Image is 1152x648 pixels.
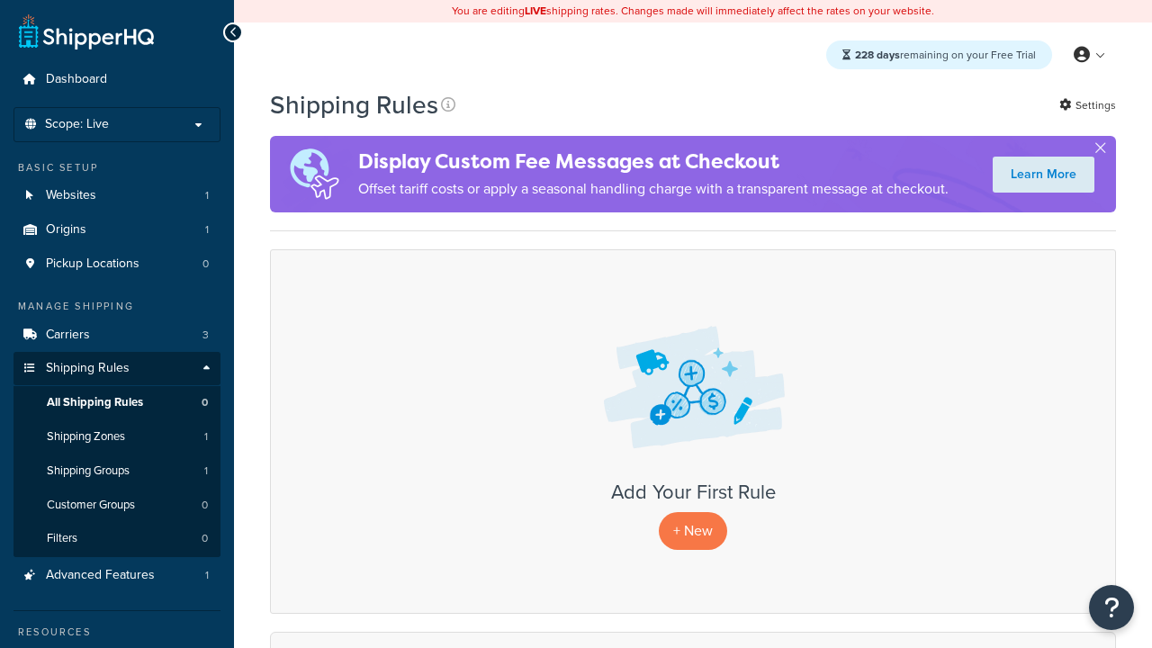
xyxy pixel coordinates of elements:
a: Learn More [993,157,1094,193]
span: 1 [204,429,208,445]
a: Advanced Features 1 [13,559,220,592]
h3: Add Your First Rule [289,481,1097,503]
h1: Shipping Rules [270,87,438,122]
a: Customer Groups 0 [13,489,220,522]
span: Carriers [46,328,90,343]
a: Websites 1 [13,179,220,212]
li: Customer Groups [13,489,220,522]
span: Shipping Zones [47,429,125,445]
span: 1 [205,222,209,238]
a: Origins 1 [13,213,220,247]
h4: Display Custom Fee Messages at Checkout [358,147,949,176]
span: All Shipping Rules [47,395,143,410]
span: 1 [205,188,209,203]
li: Origins [13,213,220,247]
li: All Shipping Rules [13,386,220,419]
li: Advanced Features [13,559,220,592]
span: Filters [47,531,77,546]
a: Shipping Groups 1 [13,454,220,488]
span: Dashboard [46,72,107,87]
button: Open Resource Center [1089,585,1134,630]
span: Advanced Features [46,568,155,583]
span: Shipping Groups [47,463,130,479]
span: 1 [205,568,209,583]
a: Carriers 3 [13,319,220,352]
div: Resources [13,625,220,640]
span: 1 [204,463,208,479]
a: Shipping Zones 1 [13,420,220,454]
a: Shipping Rules [13,352,220,385]
li: Websites [13,179,220,212]
span: Websites [46,188,96,203]
div: remaining on your Free Trial [826,40,1052,69]
div: Manage Shipping [13,299,220,314]
li: Carriers [13,319,220,352]
a: Dashboard [13,63,220,96]
li: Shipping Zones [13,420,220,454]
a: Settings [1059,93,1116,118]
li: Filters [13,522,220,555]
span: 0 [202,256,209,272]
span: 0 [202,531,208,546]
a: Filters 0 [13,522,220,555]
b: LIVE [525,3,546,19]
li: Shipping Groups [13,454,220,488]
a: All Shipping Rules 0 [13,386,220,419]
li: Pickup Locations [13,247,220,281]
a: Pickup Locations 0 [13,247,220,281]
span: 0 [202,498,208,513]
img: duties-banner-06bc72dcb5fe05cb3f9472aba00be2ae8eb53ab6f0d8bb03d382ba314ac3c341.png [270,136,358,212]
strong: 228 days [855,47,900,63]
span: Shipping Rules [46,361,130,376]
p: Offset tariff costs or apply a seasonal handling charge with a transparent message at checkout. [358,176,949,202]
span: Pickup Locations [46,256,139,272]
span: Customer Groups [47,498,135,513]
p: + New [659,512,727,549]
div: Basic Setup [13,160,220,175]
span: Scope: Live [45,117,109,132]
li: Shipping Rules [13,352,220,557]
span: Origins [46,222,86,238]
span: 0 [202,395,208,410]
span: 3 [202,328,209,343]
a: ShipperHQ Home [19,13,154,49]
